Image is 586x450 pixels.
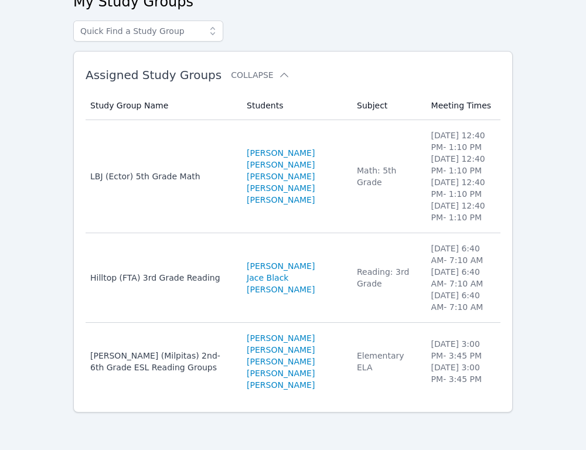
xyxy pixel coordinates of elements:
[431,266,493,289] li: [DATE] 6:40 AM - 7:10 AM
[350,91,424,120] th: Subject
[247,260,315,272] a: [PERSON_NAME]
[86,323,500,400] tr: [PERSON_NAME] (Milpitas) 2nd-6th Grade ESL Reading Groups[PERSON_NAME][PERSON_NAME][PERSON_NAME][...
[86,91,240,120] th: Study Group Name
[357,266,417,289] div: Reading: 3rd Grade
[90,171,233,182] div: LBJ (Ector) 5th Grade Math
[247,284,315,295] a: [PERSON_NAME]
[73,21,223,42] input: Quick Find a Study Group
[247,344,315,356] a: [PERSON_NAME]
[247,272,288,284] a: Jace Black
[247,379,315,391] a: [PERSON_NAME]
[247,182,315,194] a: [PERSON_NAME]
[431,153,493,176] li: [DATE] 12:40 PM - 1:10 PM
[247,194,315,206] a: [PERSON_NAME]
[247,147,343,171] a: [PERSON_NAME] [PERSON_NAME]
[247,171,315,182] a: [PERSON_NAME]
[431,129,493,153] li: [DATE] 12:40 PM - 1:10 PM
[247,356,315,367] a: [PERSON_NAME]
[431,362,493,385] li: [DATE] 3:00 PM - 3:45 PM
[357,165,417,188] div: Math: 5th Grade
[424,91,500,120] th: Meeting Times
[431,176,493,200] li: [DATE] 12:40 PM - 1:10 PM
[247,367,315,379] a: [PERSON_NAME]
[90,350,233,373] div: [PERSON_NAME] (Milpitas) 2nd-6th Grade ESL Reading Groups
[247,332,315,344] a: [PERSON_NAME]
[431,243,493,266] li: [DATE] 6:40 AM - 7:10 AM
[431,338,493,362] li: [DATE] 3:00 PM - 3:45 PM
[431,289,493,313] li: [DATE] 6:40 AM - 7:10 AM
[86,68,222,82] span: Assigned Study Groups
[231,69,289,81] button: Collapse
[86,233,500,323] tr: Hilltop (FTA) 3rd Grade Reading[PERSON_NAME]Jace Black[PERSON_NAME]Reading: 3rd Grade[DATE] 6:40 ...
[90,272,233,284] div: Hilltop (FTA) 3rd Grade Reading
[86,120,500,233] tr: LBJ (Ector) 5th Grade Math[PERSON_NAME] [PERSON_NAME][PERSON_NAME][PERSON_NAME][PERSON_NAME]Math:...
[240,91,350,120] th: Students
[357,350,417,373] div: Elementary ELA
[431,200,493,223] li: [DATE] 12:40 PM - 1:10 PM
